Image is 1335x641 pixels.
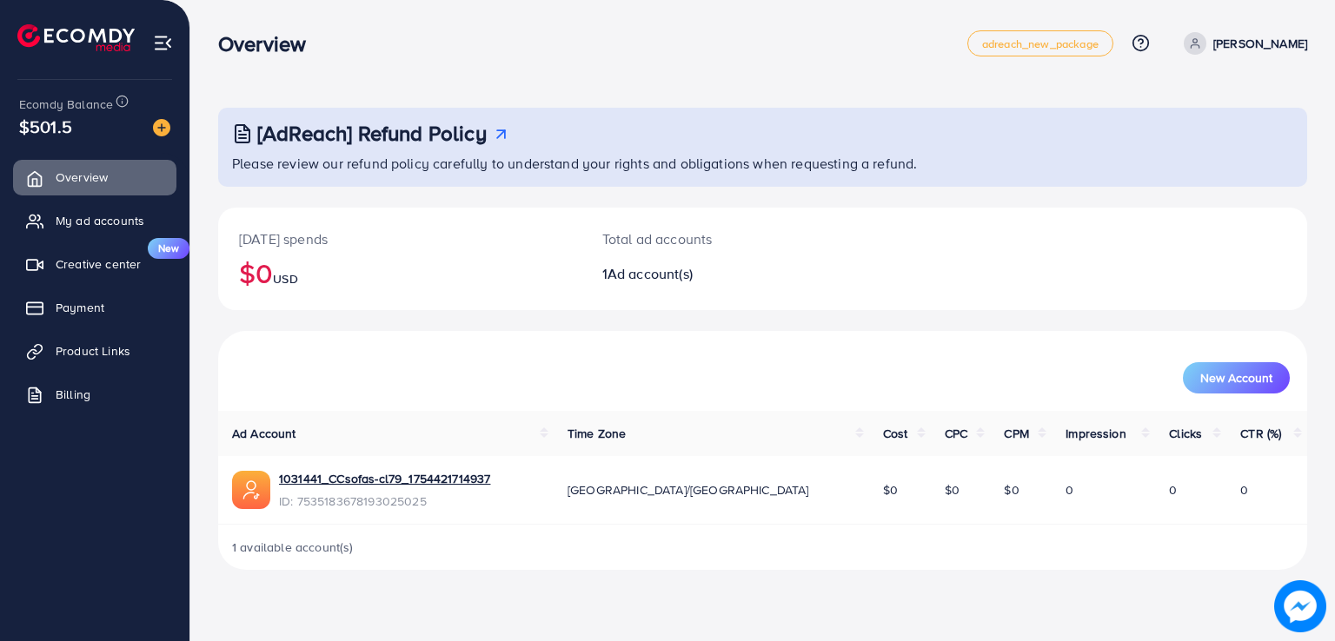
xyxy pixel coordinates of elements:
[273,270,297,287] span: USD
[602,228,833,249] p: Total ad accounts
[56,342,130,360] span: Product Links
[1004,481,1019,499] span: $0
[883,425,908,442] span: Cost
[56,212,144,229] span: My ad accounts
[17,24,135,51] img: logo
[232,153,1297,174] p: Please review our refund policy carefully to understand your rights and obligations when requesti...
[13,247,176,281] a: Creative centerNew
[239,228,561,249] p: [DATE] spends
[982,38,1099,50] span: adreach_new_package
[257,121,487,146] h3: [AdReach] Refund Policy
[1066,481,1073,499] span: 0
[1274,580,1326,632] img: image
[568,481,809,499] span: [GEOGRAPHIC_DATA]/[GEOGRAPHIC_DATA]
[883,481,898,499] span: $0
[153,119,170,136] img: image
[279,470,490,487] a: 1031441_CCsofas-cl79_1754421714937
[239,256,561,289] h2: $0
[1004,425,1028,442] span: CPM
[19,114,72,139] span: $501.5
[153,33,173,53] img: menu
[13,290,176,325] a: Payment
[56,169,108,186] span: Overview
[232,539,354,556] span: 1 available account(s)
[1066,425,1126,442] span: Impression
[945,481,960,499] span: $0
[1240,425,1281,442] span: CTR (%)
[56,386,90,403] span: Billing
[218,31,320,56] h3: Overview
[568,425,626,442] span: Time Zone
[13,203,176,238] a: My ad accounts
[279,492,490,510] span: ID: 7535183678193025025
[232,425,296,442] span: Ad Account
[967,30,1113,56] a: adreach_new_package
[1169,481,1177,499] span: 0
[232,471,270,509] img: ic-ads-acc.e4c84228.svg
[1169,425,1202,442] span: Clicks
[945,425,967,442] span: CPC
[13,334,176,368] a: Product Links
[56,255,141,273] span: Creative center
[13,377,176,412] a: Billing
[13,160,176,195] a: Overview
[1240,481,1248,499] span: 0
[1177,32,1307,55] a: [PERSON_NAME]
[1213,33,1307,54] p: [PERSON_NAME]
[602,266,833,282] h2: 1
[56,299,104,316] span: Payment
[148,238,189,259] span: New
[608,264,693,283] span: Ad account(s)
[1200,372,1272,384] span: New Account
[1183,362,1290,393] button: New Account
[19,96,113,113] span: Ecomdy Balance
